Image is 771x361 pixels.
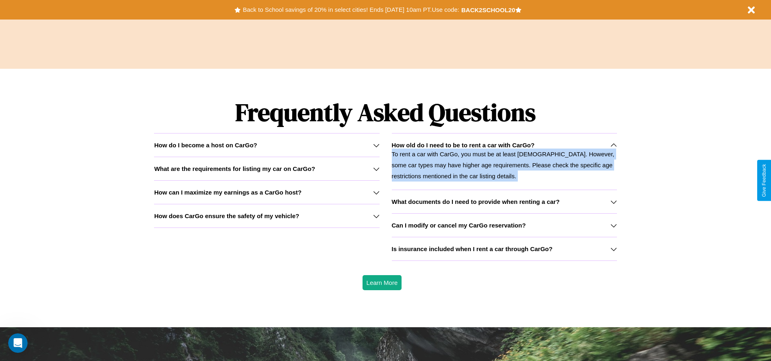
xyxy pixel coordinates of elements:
h3: How can I maximize my earnings as a CarGo host? [154,189,302,196]
div: Give Feedback [761,164,767,197]
p: To rent a car with CarGo, you must be at least [DEMOGRAPHIC_DATA]. However, some car types may ha... [392,149,617,182]
h1: Frequently Asked Questions [154,92,617,133]
h3: Can I modify or cancel my CarGo reservation? [392,222,526,229]
b: BACK2SCHOOL20 [461,7,515,13]
h3: Is insurance included when I rent a car through CarGo? [392,245,553,252]
h3: How do I become a host on CarGo? [154,142,257,149]
button: Back to School savings of 20% in select cities! Ends [DATE] 10am PT.Use code: [241,4,461,15]
button: Learn More [363,275,402,290]
h3: How old do I need to be to rent a car with CarGo? [392,142,535,149]
h3: How does CarGo ensure the safety of my vehicle? [154,212,299,219]
h3: What are the requirements for listing my car on CarGo? [154,165,315,172]
iframe: Intercom live chat [8,333,28,353]
h3: What documents do I need to provide when renting a car? [392,198,560,205]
